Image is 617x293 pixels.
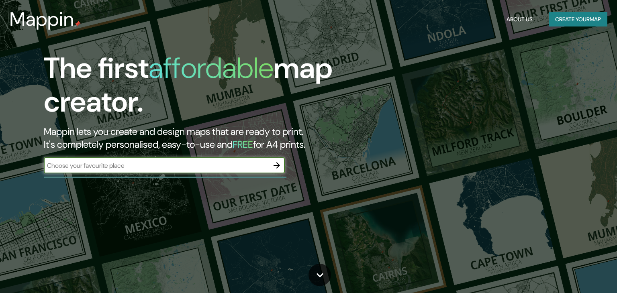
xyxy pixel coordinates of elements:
[44,125,352,151] h2: Mappin lets you create and design maps that are ready to print. It's completely personalised, eas...
[503,12,536,27] button: About Us
[233,138,253,151] h5: FREE
[149,49,274,87] h1: affordable
[549,12,607,27] button: Create yourmap
[44,51,352,125] h1: The first map creator.
[44,161,269,170] input: Choose your favourite place
[74,21,81,27] img: mappin-pin
[10,8,74,31] h3: Mappin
